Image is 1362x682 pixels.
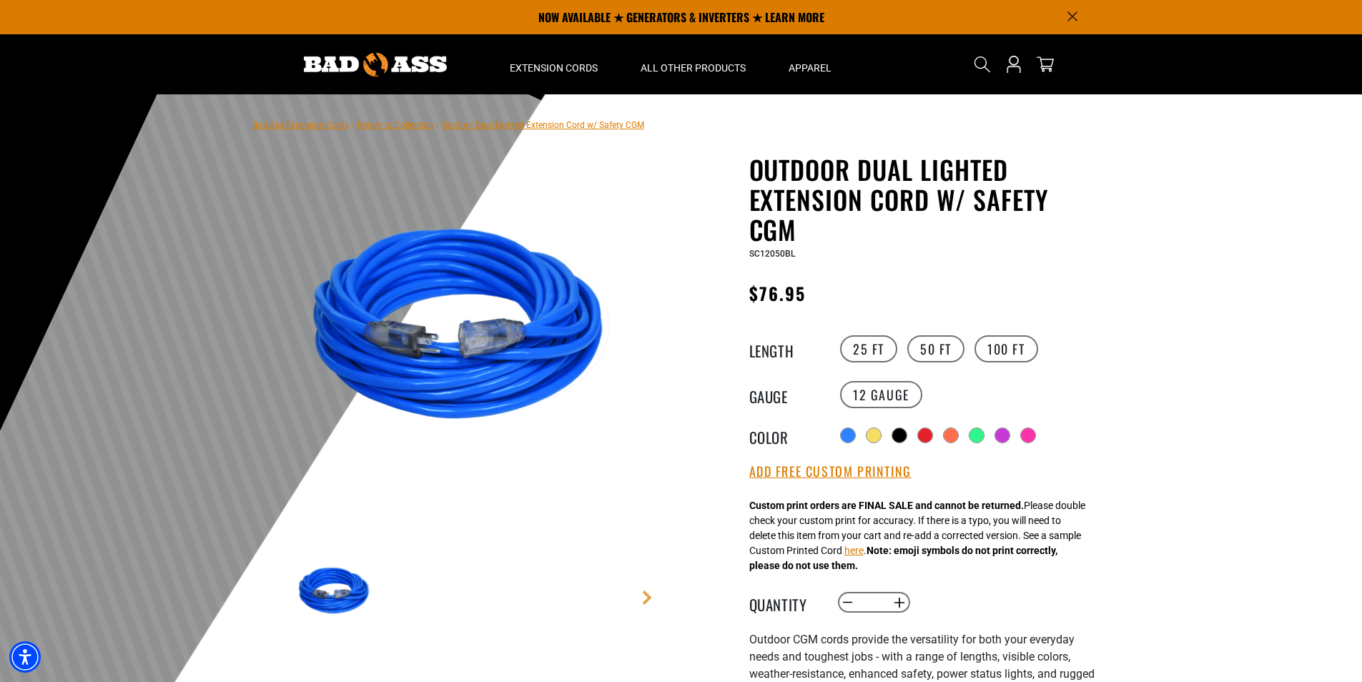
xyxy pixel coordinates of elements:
span: Outdoor Dual Lighted Extension Cord w/ Safety CGM [442,120,644,130]
label: 50 FT [907,335,964,362]
span: Apparel [789,61,831,74]
nav: breadcrumbs [252,116,644,133]
span: All Other Products [641,61,746,74]
a: cart [1034,56,1057,73]
summary: Search [971,53,994,76]
img: Blue [295,550,377,633]
div: Accessibility Menu [9,641,41,673]
legend: Length [749,340,821,358]
img: Bad Ass Extension Cords [304,53,447,76]
legend: Gauge [749,385,821,404]
img: Blue [295,157,639,502]
span: › [352,120,355,130]
a: Open this option [1002,34,1025,94]
label: Quantity [749,593,821,612]
a: Next [640,590,654,605]
a: Bad Ass Extension Cords [252,120,349,130]
button: here [844,543,864,558]
button: Add Free Custom Printing [749,464,912,480]
label: 12 Gauge [840,381,922,408]
label: 100 FT [974,335,1038,362]
summary: Apparel [767,34,853,94]
a: Return to Collection [357,120,433,130]
h1: Outdoor Dual Lighted Extension Cord w/ Safety CGM [749,154,1100,244]
label: 25 FT [840,335,897,362]
summary: All Other Products [619,34,767,94]
div: Please double check your custom print for accuracy. If there is a typo, you will need to delete t... [749,498,1085,573]
strong: Custom print orders are FINAL SALE and cannot be returned. [749,500,1024,511]
span: SC12050BL [749,249,795,259]
span: Extension Cords [510,61,598,74]
span: $76.95 [749,280,806,306]
summary: Extension Cords [488,34,619,94]
span: › [436,120,439,130]
strong: Note: emoji symbols do not print correctly, please do not use them. [749,545,1057,571]
legend: Color [749,426,821,445]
